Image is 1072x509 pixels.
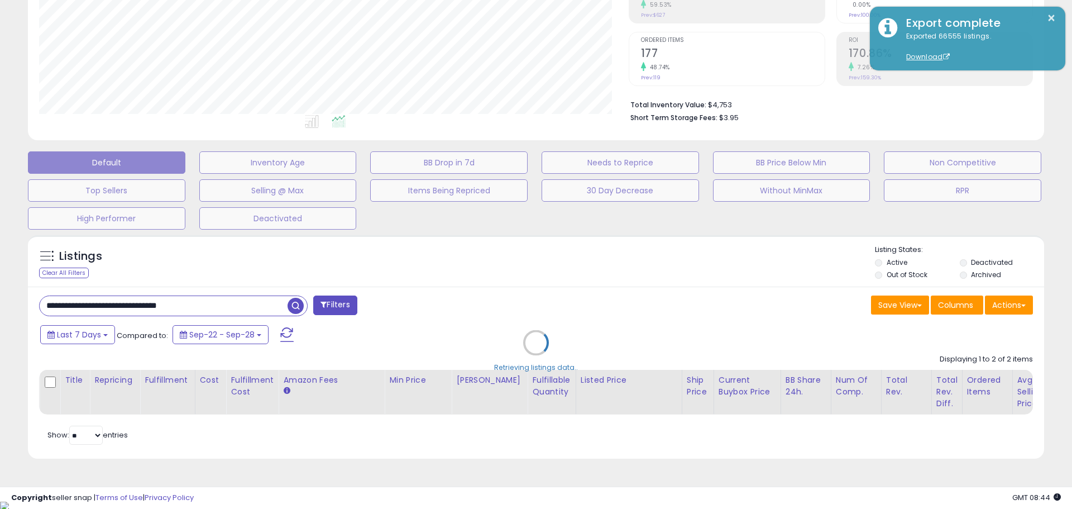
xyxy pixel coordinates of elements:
button: Top Sellers [28,179,185,202]
h2: 177 [641,47,825,62]
button: Non Competitive [884,151,1041,174]
span: Ordered Items [641,37,825,44]
strong: Copyright [11,492,52,503]
button: Needs to Reprice [542,151,699,174]
span: ROI [849,37,1032,44]
button: RPR [884,179,1041,202]
button: BB Price Below Min [713,151,870,174]
small: 0.00% [849,1,871,9]
div: Exported 66555 listings. [898,31,1057,63]
span: $3.95 [719,112,739,123]
small: Prev: 100.00% [849,12,880,18]
button: Deactivated [199,207,357,230]
button: High Performer [28,207,185,230]
button: Items Being Repriced [370,179,528,202]
button: 30 Day Decrease [542,179,699,202]
button: Inventory Age [199,151,357,174]
button: × [1047,11,1056,25]
a: Privacy Policy [145,492,194,503]
div: seller snap | | [11,493,194,503]
div: Retrieving listings data.. [494,362,578,372]
div: Export complete [898,15,1057,31]
button: BB Drop in 7d [370,151,528,174]
button: Without MinMax [713,179,870,202]
a: Terms of Use [95,492,143,503]
small: 7.26% [854,63,875,72]
button: Selling @ Max [199,179,357,202]
button: Default [28,151,185,174]
span: 2025-10-6 08:44 GMT [1012,492,1061,503]
a: Download [906,52,950,61]
b: Short Term Storage Fees: [630,113,717,122]
h2: 170.86% [849,47,1032,62]
small: 48.74% [646,63,670,72]
small: Prev: 119 [641,74,661,81]
small: Prev: $627 [641,12,665,18]
li: $4,753 [630,97,1025,111]
b: Total Inventory Value: [630,100,706,110]
small: Prev: 159.30% [849,74,881,81]
small: 59.53% [646,1,672,9]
